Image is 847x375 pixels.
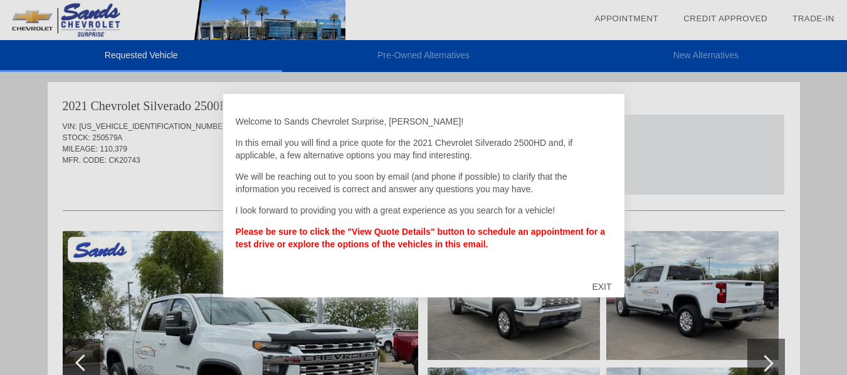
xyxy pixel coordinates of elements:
[236,170,612,195] p: We will be reaching out to you soon by email (and phone if possible) to clarify that the informat...
[236,136,612,162] p: In this email you will find a price quote for the 2021 Chevrolet Silverado 2500HD and, if applica...
[792,14,834,23] a: Trade-In
[236,204,612,217] p: I look forward to providing you with a great experience as you search for a vehicle!
[683,14,767,23] a: Credit Approved
[236,115,612,128] p: Welcome to Sands Chevrolet Surprise, [PERSON_NAME]!
[594,14,658,23] a: Appointment
[579,268,624,306] div: EXIT
[236,227,605,249] strong: Please be sure to click the "View Quote Details" button to schedule an appointment for a test dri...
